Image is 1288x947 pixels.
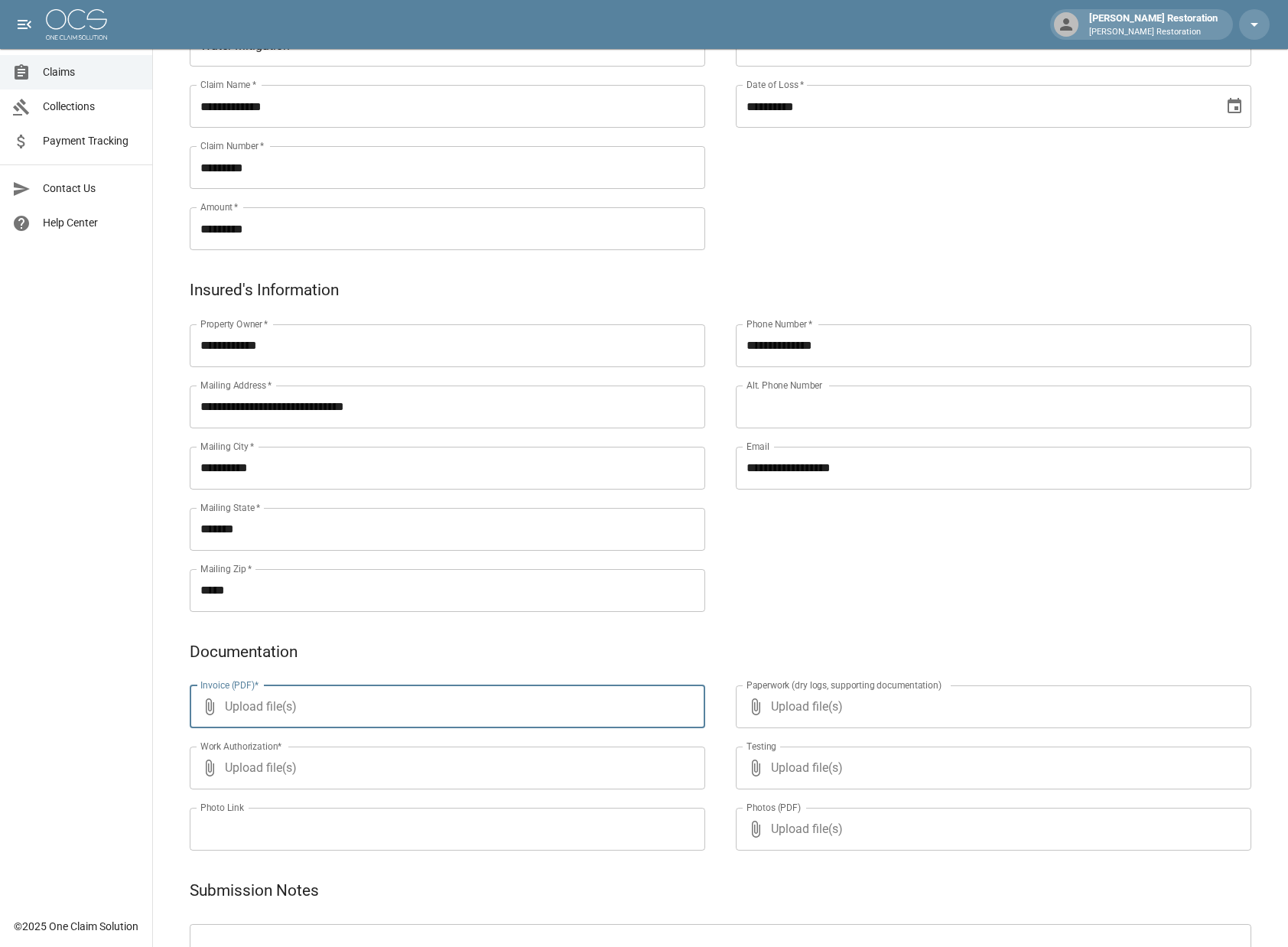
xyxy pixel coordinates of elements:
span: Upload file(s) [771,747,1210,789]
span: Contact Us [43,181,140,197]
span: Payment Tracking [43,133,140,149]
label: Claim Name [200,78,256,91]
label: Work Authorization* [200,740,282,753]
label: Phone Number [746,317,812,330]
span: Collections [43,99,140,115]
span: Upload file(s) [771,685,1210,728]
label: Photos (PDF) [746,801,801,814]
label: Testing [746,740,776,753]
span: Upload file(s) [225,685,664,728]
label: Email [746,440,769,453]
span: Claims [43,64,140,80]
label: Alt. Phone Number [746,379,822,392]
span: Upload file(s) [771,808,1210,851]
label: Invoice (PDF)* [200,679,259,692]
button: open drawer [9,9,40,40]
label: Date of Loss [746,78,804,91]
label: Paperwork (dry logs, supporting documentation) [746,679,942,692]
label: Amount [200,200,239,213]
p: [PERSON_NAME] Restoration [1089,26,1218,39]
img: ocs-logo-white-transparent.png [46,9,107,40]
span: Help Center [43,215,140,231]
button: Choose date, selected date is Sep 23, 2025 [1219,91,1250,122]
label: Mailing Address [200,379,272,392]
label: Mailing Zip [200,562,252,575]
label: Claim Number [200,139,264,152]
label: Property Owner [200,317,268,330]
div: [PERSON_NAME] Restoration [1083,11,1224,38]
label: Mailing State [200,501,260,514]
label: Mailing City [200,440,255,453]
span: Upload file(s) [225,747,664,789]
label: Photo Link [200,801,244,814]
div: © 2025 One Claim Solution [14,919,138,934]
